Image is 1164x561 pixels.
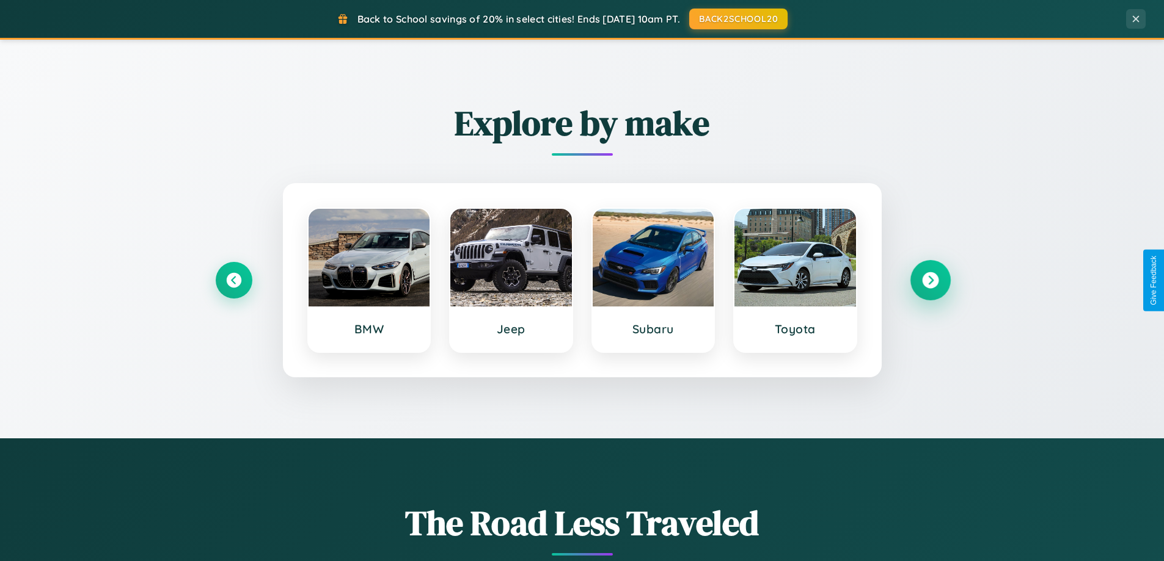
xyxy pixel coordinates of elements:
[216,100,949,147] h2: Explore by make
[357,13,680,25] span: Back to School savings of 20% in select cities! Ends [DATE] 10am PT.
[321,322,418,336] h3: BMW
[216,499,949,546] h1: The Road Less Traveled
[605,322,702,336] h3: Subaru
[747,322,844,336] h3: Toyota
[689,9,788,29] button: BACK2SCHOOL20
[463,322,560,336] h3: Jeep
[1149,256,1158,305] div: Give Feedback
